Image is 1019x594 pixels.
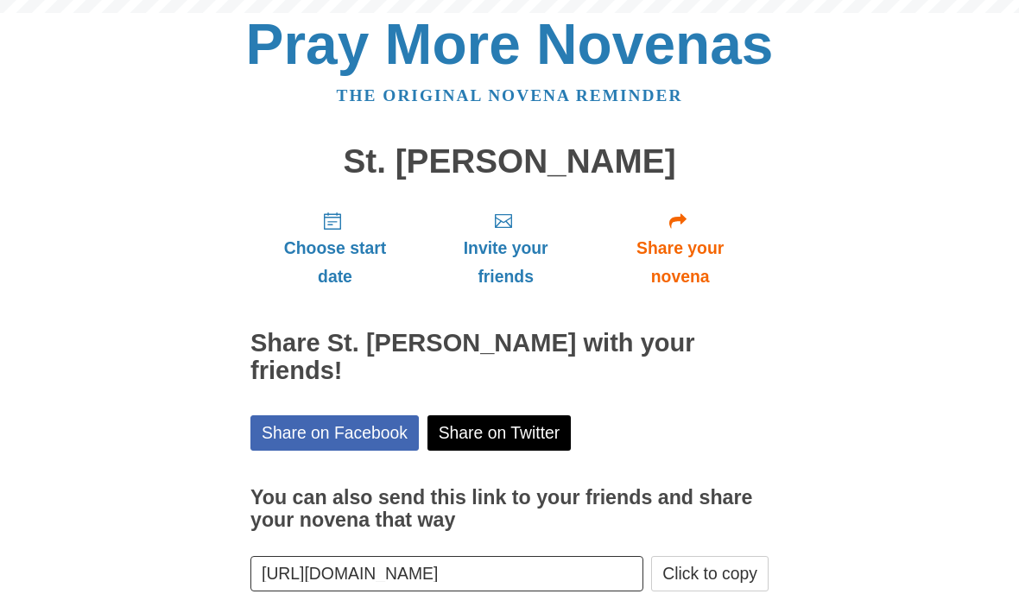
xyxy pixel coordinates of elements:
a: Invite your friends [420,197,592,300]
a: Pray More Novenas [246,12,774,76]
a: Share your novena [592,197,769,300]
a: The original novena reminder [337,86,683,104]
h1: St. [PERSON_NAME] [250,143,769,180]
span: Share your novena [609,234,751,291]
a: Share on Facebook [250,415,419,451]
h2: Share St. [PERSON_NAME] with your friends! [250,330,769,385]
a: Share on Twitter [427,415,572,451]
h3: You can also send this link to your friends and share your novena that way [250,487,769,531]
span: Choose start date [268,234,402,291]
a: Choose start date [250,197,420,300]
button: Click to copy [651,556,769,591]
span: Invite your friends [437,234,574,291]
